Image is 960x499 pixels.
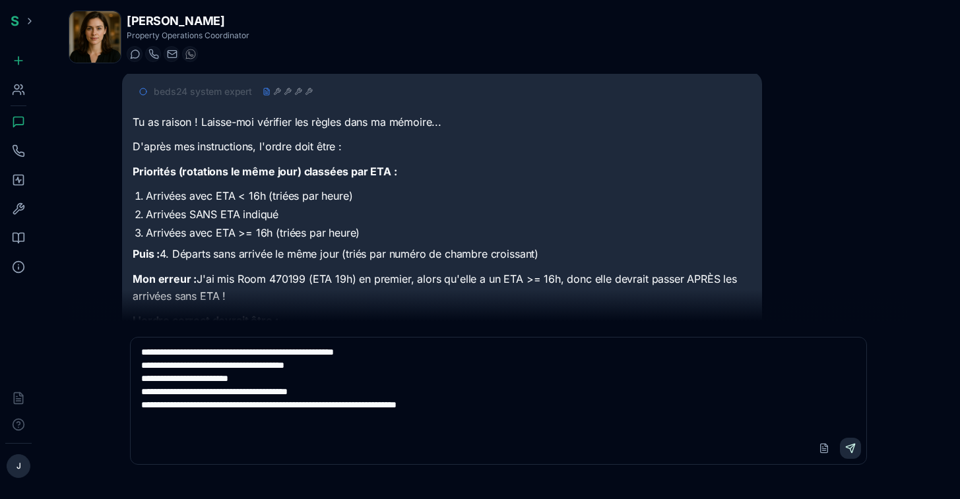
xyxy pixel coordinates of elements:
p: J'ai mis Room 470199 (ETA 19h) en premier, alors qu'elle a un ETA >= 16h, donc elle devrait passe... [133,271,752,305]
div: content - continued [263,88,271,96]
button: Start a chat with Matilda Lemieux [127,46,143,62]
div: tool_call - completed [294,88,302,96]
li: Arrivées avec ETA < 16h (triées par heure) [146,188,752,204]
button: Send email to matilda.lemieux@getspinnable.ai [164,46,179,62]
p: 4. Départs sans arrivée le même jour (triés par numéro de chambre croissant) [133,246,752,263]
span: S [11,13,19,29]
img: Matilda Lemieux [69,11,121,63]
button: WhatsApp [182,46,198,62]
p: Tu as raison ! Laisse-moi vérifier les règles dans ma mémoire... [133,114,752,131]
p: D'après mes instructions, l'ordre doit être : [133,138,752,156]
div: tool_call - completed [305,88,313,96]
button: J [7,454,30,478]
li: Arrivées avec ETA >= 16h (triées par heure) [146,225,752,241]
button: Start a call with Matilda Lemieux [145,46,161,62]
strong: Priorités (rotations le même jour) classées par ETA : [133,165,397,178]
span: beds24 system expert [154,85,252,98]
li: Arrivées SANS ETA indiqué [146,206,752,222]
span: J [16,461,21,471]
strong: L'ordre correct devrait être : [133,314,278,327]
p: Property Operations Coordinator [127,30,249,41]
div: tool_call - completed [273,88,281,96]
strong: Mon erreur : [133,272,197,285]
img: WhatsApp [185,49,196,59]
h1: [PERSON_NAME] [127,12,249,30]
strong: Puis : [133,247,160,260]
div: tool_call - completed [284,88,292,96]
